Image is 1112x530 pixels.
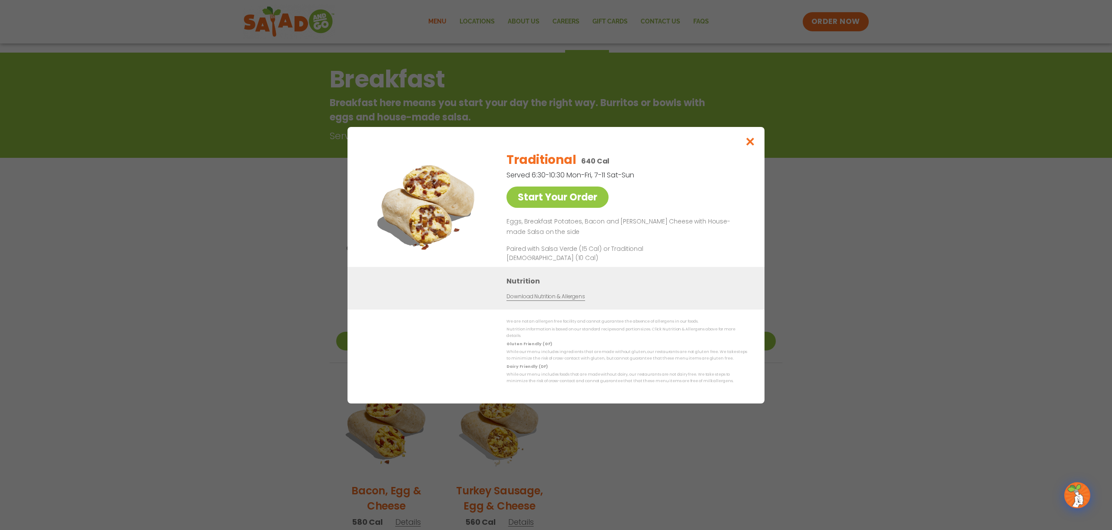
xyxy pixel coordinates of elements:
p: We are not an allergen free facility and cannot guarantee the absence of allergens in our foods. [506,318,747,325]
button: Close modal [736,127,764,156]
strong: Dairy Friendly (DF) [506,363,547,369]
p: Paired with Salsa Verde (15 Cal) or Traditional [DEMOGRAPHIC_DATA] (10 Cal) [506,244,667,262]
h2: Traditional [506,151,576,169]
p: Eggs, Breakfast Potatoes, Bacon and [PERSON_NAME] Cheese with House-made Salsa on the side [506,217,744,237]
strong: Gluten Friendly (GF) [506,341,552,346]
p: 640 Cal [581,156,609,167]
p: Nutrition information is based on our standard recipes and portion sizes. Click Nutrition & Aller... [506,326,747,340]
img: wpChatIcon [1065,483,1089,507]
p: Served 6:30-10:30 Mon-Fri, 7-11 Sat-Sun [506,170,702,180]
h3: Nutrition [506,275,751,286]
p: While our menu includes foods that are made without dairy, our restaurants are not dairy free. We... [506,371,747,385]
a: Start Your Order [506,187,609,208]
img: Featured product photo for Traditional [367,144,489,267]
a: Download Nutrition & Allergens [506,292,585,300]
p: While our menu includes ingredients that are made without gluten, our restaurants are not gluten ... [506,349,747,362]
